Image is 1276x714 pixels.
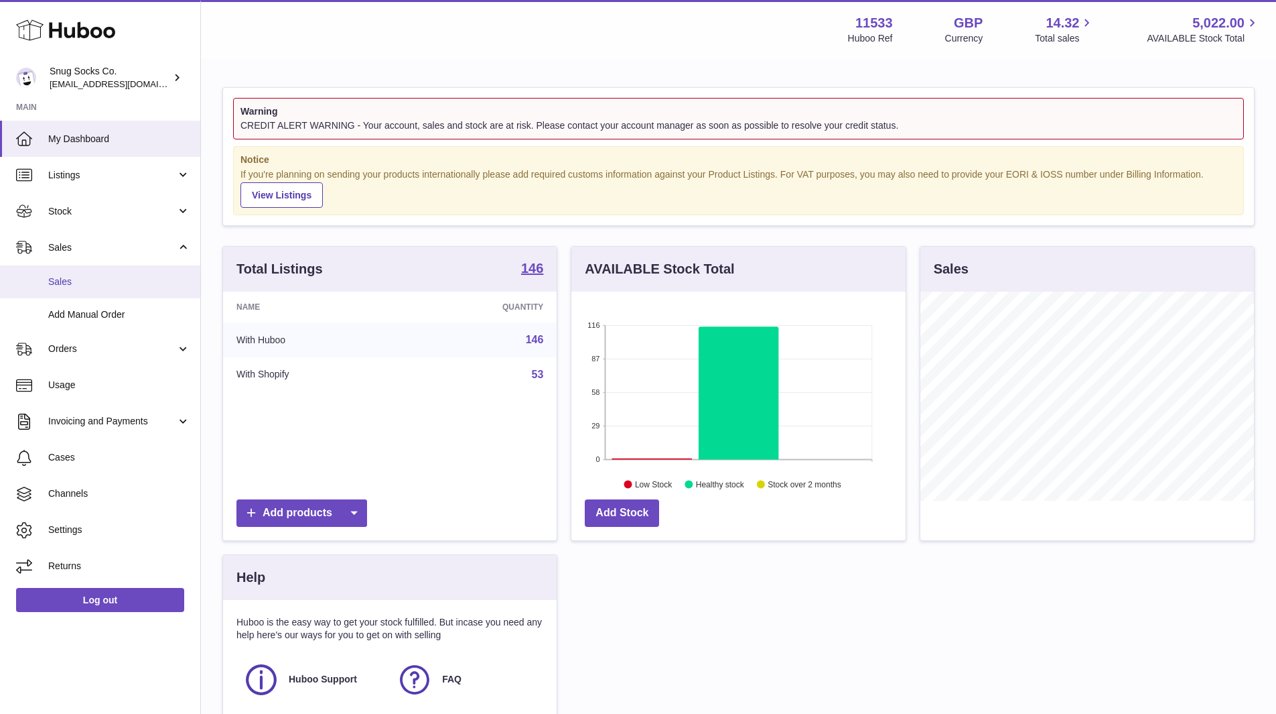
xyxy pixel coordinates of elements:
[696,480,745,489] text: Healthy stock
[585,499,659,527] a: Add Stock
[240,105,1236,118] strong: Warning
[934,260,969,278] h3: Sales
[1035,14,1094,45] a: 14.32 Total sales
[50,65,170,91] div: Snug Socks Co.
[223,292,403,322] th: Name
[236,569,265,587] h3: Help
[521,261,543,278] a: 146
[243,662,383,698] a: Huboo Support
[48,308,190,321] span: Add Manual Order
[1147,14,1260,45] a: 5,022.00 AVAILABLE Stock Total
[223,357,403,392] td: With Shopify
[768,480,841,489] text: Stock over 2 months
[532,369,544,380] a: 53
[48,169,176,182] span: Listings
[240,119,1236,132] div: CREDIT ALERT WARNING - Your account, sales and stock are at risk. Please contact your account man...
[1147,32,1260,45] span: AVAILABLE Stock Total
[48,133,190,145] span: My Dashboard
[48,451,190,464] span: Cases
[635,480,672,489] text: Low Stock
[945,32,983,45] div: Currency
[521,261,543,275] strong: 146
[236,260,323,278] h3: Total Listings
[403,292,557,322] th: Quantity
[289,673,357,686] span: Huboo Support
[50,78,197,89] span: [EMAIL_ADDRESS][DOMAIN_NAME]
[855,14,893,32] strong: 11533
[1035,32,1094,45] span: Total sales
[16,588,184,612] a: Log out
[1046,14,1079,32] span: 14.32
[48,379,190,392] span: Usage
[954,14,983,32] strong: GBP
[596,455,600,463] text: 0
[592,355,600,363] text: 87
[240,168,1236,209] div: If you're planning on sending your products internationally please add required customs informati...
[442,673,462,686] span: FAQ
[48,276,190,288] span: Sales
[585,260,734,278] h3: AVAILABLE Stock Total
[526,334,544,345] a: 146
[48,343,176,355] span: Orders
[48,487,190,500] span: Channels
[587,321,599,329] text: 116
[48,205,176,218] span: Stock
[236,616,543,642] p: Huboo is the easy way to get your stock fulfilled. But incase you need any help here's our ways f...
[397,662,537,698] a: FAQ
[240,182,323,208] a: View Listings
[1192,14,1245,32] span: 5,022.00
[48,560,190,573] span: Returns
[16,68,36,88] img: info@snugsocks.co.uk
[592,388,600,396] text: 58
[236,499,367,527] a: Add products
[48,241,176,254] span: Sales
[48,415,176,428] span: Invoicing and Payments
[240,154,1236,166] strong: Notice
[848,32,893,45] div: Huboo Ref
[48,524,190,536] span: Settings
[223,322,403,357] td: With Huboo
[592,422,600,430] text: 29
